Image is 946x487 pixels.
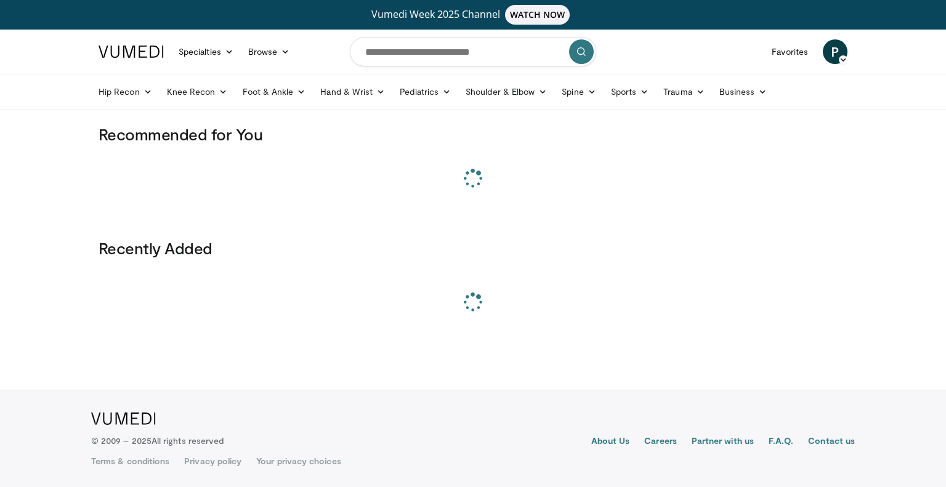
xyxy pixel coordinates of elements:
a: Knee Recon [160,79,235,104]
a: Vumedi Week 2025 ChannelWATCH NOW [100,5,846,25]
p: © 2009 – 2025 [91,435,224,447]
a: Partner with us [692,435,754,449]
h3: Recently Added [99,238,847,258]
a: Careers [644,435,677,449]
a: Specialties [171,39,241,64]
a: Your privacy choices [256,455,341,467]
a: Trauma [656,79,712,104]
a: Business [712,79,775,104]
a: Hand & Wrist [313,79,392,104]
a: Foot & Ankle [235,79,313,104]
input: Search topics, interventions [350,37,596,66]
a: Sports [604,79,657,104]
a: Hip Recon [91,79,160,104]
a: P [823,39,847,64]
a: Terms & conditions [91,455,169,467]
a: Contact us [808,435,855,449]
img: VuMedi Logo [91,413,156,425]
a: Favorites [764,39,815,64]
a: About Us [591,435,630,449]
span: All rights reserved [152,435,224,446]
h3: Recommended for You [99,124,847,144]
img: VuMedi Logo [99,46,164,58]
a: Privacy policy [184,455,241,467]
a: Browse [241,39,297,64]
a: Pediatrics [392,79,458,104]
a: Shoulder & Elbow [458,79,554,104]
a: Spine [554,79,603,104]
a: F.A.Q. [769,435,793,449]
span: WATCH NOW [505,5,570,25]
